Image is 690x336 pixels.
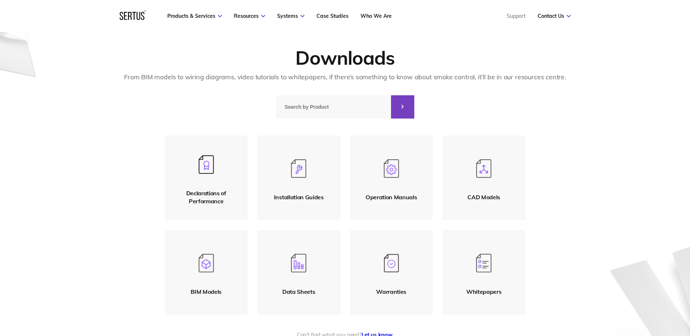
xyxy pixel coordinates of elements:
a: Warranties [350,230,433,315]
a: CAD Models [443,136,525,220]
div: Installation Guides [274,193,324,201]
a: Data Sheets [258,230,340,315]
div: CAD Models [467,193,500,201]
div: BIM Models [191,288,222,296]
div: Whitepapers [466,288,501,296]
a: Installation Guides [258,136,340,220]
div: Data Sheets [282,288,315,296]
a: Systems [277,13,304,19]
a: Declarations of Performance [165,136,248,220]
a: Operation Manuals [350,136,433,220]
a: Case Studies [316,13,348,19]
a: Whitepapers [443,230,525,315]
div: From BIM models to wiring diagrams, video tutorials to whitepapers, if there’s something to know ... [35,72,655,83]
iframe: Chat Widget [654,301,690,336]
input: Search by Product [276,95,391,119]
a: Resources [234,13,265,19]
div: Warranties [376,288,406,296]
div: Operation Manuals [366,193,417,201]
div: Declarations of Performance [173,189,240,205]
a: Products & Services [167,13,222,19]
a: BIM Models [165,230,248,315]
a: Who We Are [360,13,392,19]
a: Support [507,13,526,19]
a: Contact Us [538,13,571,19]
